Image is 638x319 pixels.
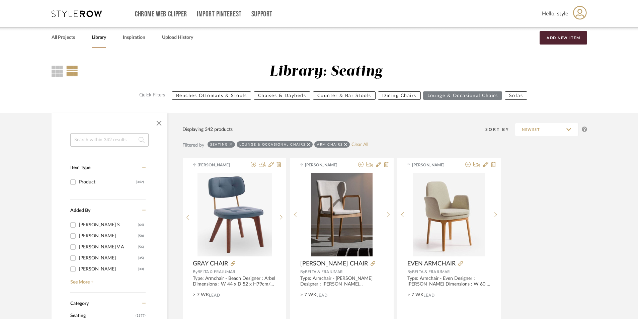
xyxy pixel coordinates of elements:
[423,91,502,100] button: Lounge & Occasional Chairs
[193,260,228,267] span: GRAY CHAIR
[79,242,138,252] div: [PERSON_NAME] V A
[413,173,485,256] img: EVEN ARMCHAIR
[70,301,89,307] span: Category
[407,276,491,287] div: Type: Armchair - Even Designer : [PERSON_NAME] Dimensions : W 60 x D 57 x H88cm/ SH 48cm/ Arm len...
[540,31,587,45] button: Add New Item
[193,276,276,287] div: Type: Armchair - Beach Designer : Arbel Dimensions : W 44 x D 52 x H79cm/ SH 43cm Material & Fini...
[172,91,251,100] button: Benches Ottomans & Stools
[269,63,382,80] div: Library: Seating
[70,133,149,147] input: Search within 342 results
[210,142,228,147] div: Seating
[407,270,412,274] span: By
[162,33,193,42] a: Upload History
[251,11,272,17] a: Support
[254,91,311,100] button: Chaises & Daybeds
[316,293,328,298] span: Lead
[79,177,136,187] div: Product
[182,142,204,149] div: Filtered by
[197,173,272,256] img: GRAY CHAIR
[135,11,187,17] a: Chrome Web Clipper
[305,162,347,168] span: [PERSON_NAME]
[209,293,220,298] span: Lead
[193,292,209,299] span: > 7 WK
[311,173,373,256] img: NIES CHAIR
[423,293,435,298] span: Lead
[92,33,106,42] a: Library
[152,116,166,130] button: Close
[182,126,233,133] div: Displaying 342 products
[135,91,169,100] label: Quick Filters
[305,270,343,274] span: BELTA & FRAJUMAR
[138,264,144,274] div: (33)
[300,270,305,274] span: By
[197,270,235,274] span: BELTA & FRAJUMAR
[407,292,423,299] span: > 7 WK
[485,126,515,133] div: Sort By
[193,270,197,274] span: By
[542,10,568,18] span: Hello, style
[505,91,528,100] button: Sofas
[70,165,90,170] span: Item Type
[197,162,240,168] span: [PERSON_NAME]
[138,231,144,241] div: (58)
[79,231,138,241] div: [PERSON_NAME]
[412,270,450,274] span: BELTA & FRAJUMAR
[79,264,138,274] div: [PERSON_NAME]
[407,260,456,267] span: EVEN ARMCHAIR
[138,242,144,252] div: (56)
[136,177,144,187] div: (342)
[197,11,242,17] a: Import Pinterest
[70,208,90,213] span: Added By
[123,33,145,42] a: Inspiration
[351,142,368,148] a: Clear All
[52,33,75,42] a: All Projects
[239,142,305,147] div: Lounge & Occasional Chairs
[79,253,138,263] div: [PERSON_NAME]
[300,260,368,267] span: [PERSON_NAME] CHAIR
[79,220,138,230] div: [PERSON_NAME] S
[317,142,342,147] div: Arm Chairs
[138,253,144,263] div: (35)
[300,292,316,299] span: > 7 WK
[412,162,454,168] span: [PERSON_NAME]
[313,91,376,100] button: Counter & Bar Stools
[193,173,276,256] div: 0
[69,274,146,285] a: See More +
[300,276,384,287] div: Type: Armchair - [PERSON_NAME] Designer : [PERSON_NAME] Dimensions : W 52 x D 57 x H92cm/ SH 46cm...
[138,220,144,230] div: (64)
[378,91,421,100] button: Dining Chairs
